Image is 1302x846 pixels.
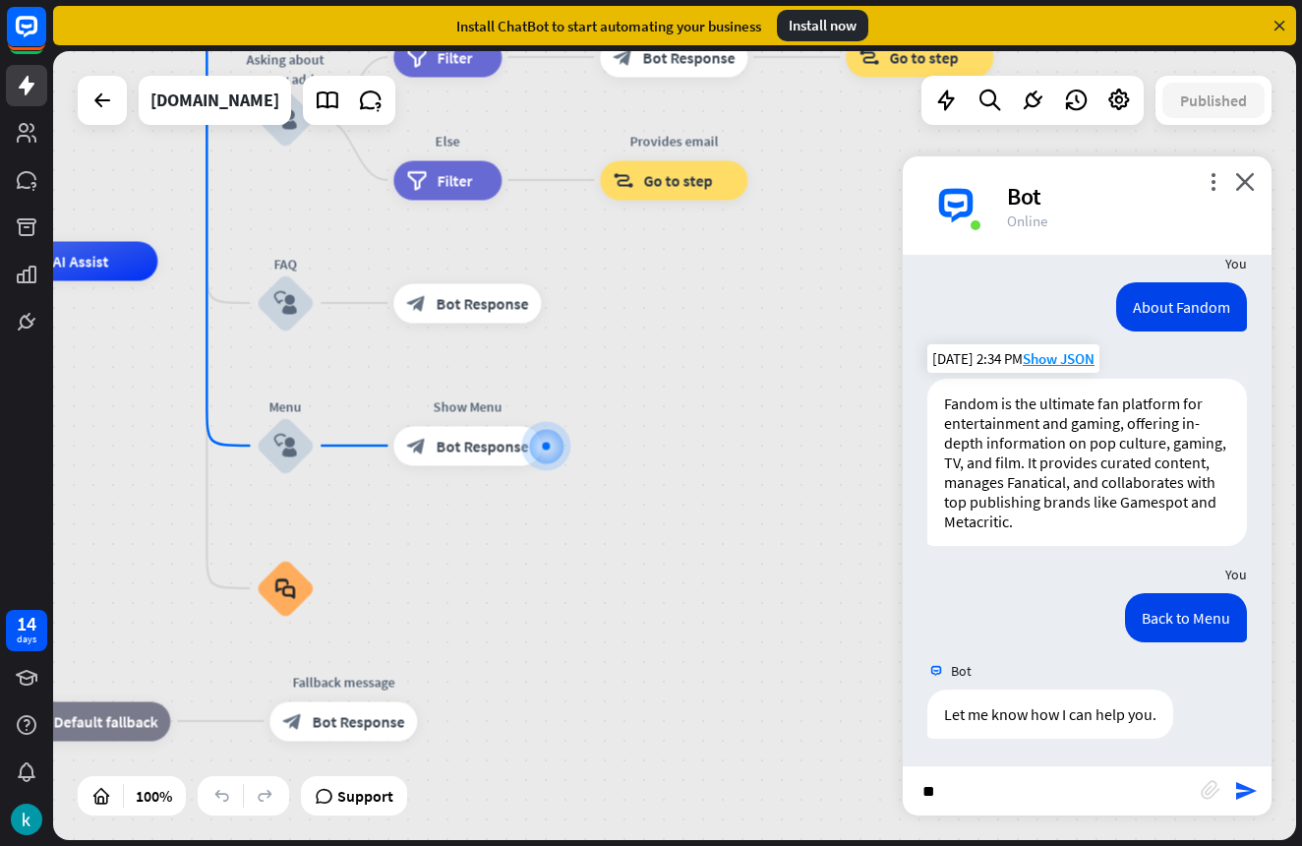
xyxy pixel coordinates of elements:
i: block_faq [275,577,296,599]
i: block_bot_response [406,436,426,455]
i: block_bot_response [282,711,302,731]
div: hollowknight.fandom.com [150,76,279,125]
div: Provides email [585,131,762,151]
span: Go to step [643,170,712,190]
a: 14 days [6,610,47,651]
div: About Fandom [1116,282,1247,332]
i: block_user_input [273,291,297,315]
i: more_vert [1204,172,1222,191]
span: Support [337,780,393,812]
div: Fallback message [255,672,432,692]
div: Asking about company address [226,50,344,90]
div: 14 [17,615,36,633]
div: Online [1007,211,1248,230]
span: Bot Response [312,711,404,731]
span: You [1225,255,1247,272]
span: Bot Response [436,436,528,455]
div: FAQ [226,254,344,273]
i: block_user_input [273,434,297,457]
div: Back to Menu [1125,593,1247,642]
div: Fandom is the ultimate fan platform for entertainment and gaming, offering in-depth information o... [927,379,1247,546]
div: Let me know how I can help you. [927,690,1173,739]
div: Else [379,131,516,151]
span: AI Assist [52,252,108,272]
div: days [17,633,36,646]
span: Show JSON [1023,349,1095,368]
i: block_bot_response [613,47,632,67]
span: You [1225,566,1247,583]
i: block_bot_response [406,293,426,313]
div: Show Menu [379,396,556,416]
i: send [1234,779,1258,803]
span: Bot Response [436,293,528,313]
i: filter [406,170,427,190]
div: Install ChatBot to start automating your business [456,17,761,35]
span: Bot [951,662,972,680]
span: Default fallback [53,711,157,731]
div: Install now [777,10,868,41]
i: block_goto [858,47,879,67]
i: block_attachment [1201,780,1220,800]
span: Filter [437,170,472,190]
div: 100% [130,780,178,812]
span: Filter [437,47,472,67]
i: block_goto [613,170,633,190]
span: Go to step [889,47,958,67]
span: Bot Response [642,47,735,67]
div: [DATE] 2:34 PM [927,344,1099,373]
button: Open LiveChat chat widget [16,8,75,67]
button: Published [1162,83,1265,118]
div: Menu [226,396,344,416]
div: Bot [1007,181,1248,211]
i: close [1235,172,1255,191]
i: filter [406,47,427,67]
